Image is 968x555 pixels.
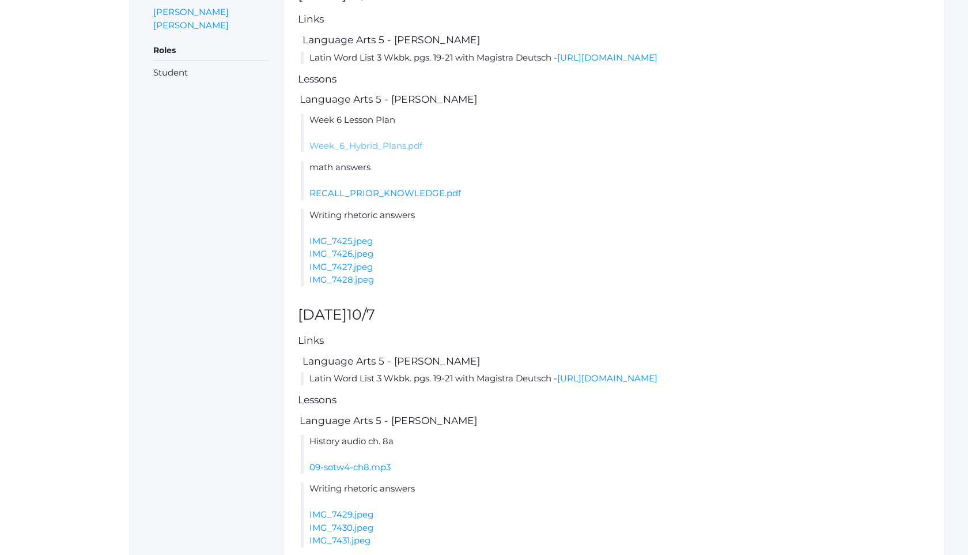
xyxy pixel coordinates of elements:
[298,395,930,406] h5: Lessons
[153,66,269,80] li: Student
[153,5,229,18] a: [PERSON_NAME]
[298,94,930,105] h5: Language Arts 5 - [PERSON_NAME]
[153,41,269,61] h5: Roles
[309,535,370,546] a: IMG_7431.jpeg
[301,435,930,474] li: History audio ch. 8a
[298,415,930,426] h5: Language Arts 5 - [PERSON_NAME]
[309,187,461,198] a: RECALL_PRIOR_KNOWLEDGE.pdf
[301,114,930,153] li: Week 6 Lesson Plan
[298,307,930,323] h2: [DATE]
[298,74,930,85] h5: Lessons
[309,522,373,533] a: IMG_7430.jpeg
[309,248,373,259] a: IMG_7426.jpeg
[301,356,930,367] h5: Language Arts 5 - [PERSON_NAME]
[298,335,930,346] h5: Links
[309,140,422,151] a: Week_6_Hybrid_Plans.pdf
[557,52,657,63] a: [URL][DOMAIN_NAME]
[309,235,373,246] a: IMG_7425.jpeg
[301,372,930,385] li: Latin Word List 3 Wkbk. pgs. 19-21 with Magistra Deutsch -
[309,274,374,285] a: IMG_7428.jpeg
[309,509,373,520] a: IMG_7429.jpeg
[301,51,930,65] li: Latin Word List 3 Wkbk. pgs. 19-21 with Magistra Deutsch -
[298,14,930,25] h5: Links
[153,18,229,32] a: [PERSON_NAME]
[557,373,657,384] a: [URL][DOMAIN_NAME]
[347,306,375,323] span: 10/7
[301,209,930,287] li: Writing rhetoric answers
[309,462,391,472] a: 09-sotw4-ch8.mp3
[301,161,930,200] li: math answers
[309,261,373,272] a: IMG_7427.jpeg
[301,482,930,547] li: Writing rhetoric answers
[301,35,930,46] h5: Language Arts 5 - [PERSON_NAME]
